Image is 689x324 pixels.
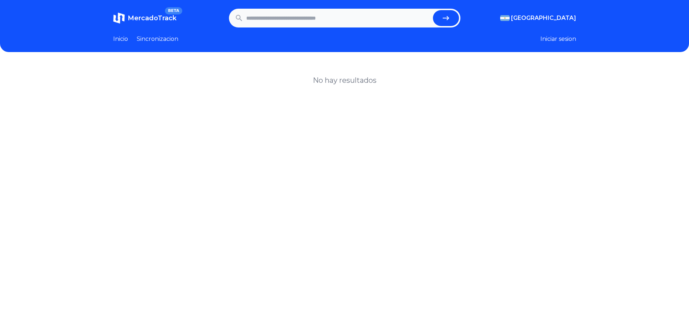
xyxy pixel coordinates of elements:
span: [GEOGRAPHIC_DATA] [511,14,576,22]
img: Argentina [500,15,510,21]
button: Iniciar sesion [540,35,576,43]
button: [GEOGRAPHIC_DATA] [500,14,576,22]
a: Sincronizacion [137,35,178,43]
a: Inicio [113,35,128,43]
span: MercadoTrack [128,14,176,22]
img: MercadoTrack [113,12,125,24]
a: MercadoTrackBETA [113,12,176,24]
span: BETA [165,7,182,14]
h1: No hay resultados [313,75,377,85]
